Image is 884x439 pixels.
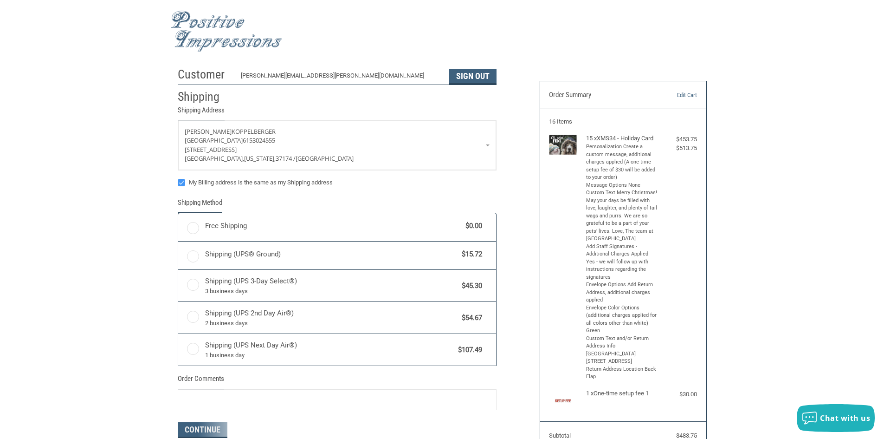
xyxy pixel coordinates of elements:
[449,69,497,85] button: Sign Out
[171,11,282,52] img: Positive Impressions
[650,91,697,100] a: Edit Cart
[276,154,296,163] span: 37174 /
[185,154,244,163] span: [GEOGRAPHIC_DATA],
[178,105,225,120] legend: Shipping Address
[549,91,650,100] h3: Order Summary
[660,144,697,153] div: $513.75
[586,304,658,335] li: Envelope Color Options (additional charges applied for all colors other than white) Green
[586,390,658,397] h4: 1 x One-time setup fee 1
[586,243,658,282] li: Add Staff Signatures - Additional Charges Applied Yes - we will follow up with instructions regar...
[586,366,658,381] li: Return Address Location Back Flap
[549,118,697,125] h3: 16 Items
[797,404,875,432] button: Chat with us
[178,197,222,213] legend: Shipping Method
[241,71,440,85] div: [PERSON_NAME][EMAIL_ADDRESS][PERSON_NAME][DOMAIN_NAME]
[820,413,870,423] span: Chat with us
[178,121,496,170] a: Enter or select a different address
[232,127,276,136] span: Koppelberger
[660,390,697,399] div: $30.00
[586,335,658,366] li: Custom Text and/or Return Address Info [GEOGRAPHIC_DATA] [STREET_ADDRESS]
[185,145,237,154] span: [STREET_ADDRESS]
[205,340,454,360] span: Shipping (UPS Next Day Air®)
[178,179,497,186] label: My Billing address is the same as my Shipping address
[454,345,483,355] span: $107.49
[178,422,227,438] button: Continue
[586,281,658,304] li: Envelope Options Add Return Address, additional charges applied
[458,249,483,260] span: $15.72
[586,182,658,190] li: Message Options None
[676,432,697,439] span: $483.75
[178,373,224,389] legend: Order Comments
[205,221,461,231] span: Free Shipping
[586,189,658,243] li: Custom Text Merry Christmas! May your days be filled with love, laughter, and plenty of tail wags...
[586,135,658,142] h4: 15 x XMS34 - Holiday Card
[296,154,354,163] span: [GEOGRAPHIC_DATA]
[205,287,458,296] span: 3 business days
[458,281,483,291] span: $45.30
[205,249,458,260] span: Shipping (UPS® Ground)
[458,313,483,323] span: $54.67
[244,154,276,163] span: [US_STATE],
[205,319,458,328] span: 2 business days
[178,89,232,105] h2: Shipping
[243,136,275,144] span: 6153024555
[185,127,232,136] span: [PERSON_NAME]
[205,308,458,328] span: Shipping (UPS 2nd Day Air®)
[461,221,483,231] span: $0.00
[586,143,658,182] li: Personalization Create a custom message, additional charges applied (A one time setup fee of $30 ...
[549,432,571,439] span: Subtotal
[205,276,458,295] span: Shipping (UPS 3-Day Select®)
[660,135,697,144] div: $453.75
[205,351,454,360] span: 1 business day
[185,136,243,144] span: [GEOGRAPHIC_DATA]
[178,67,232,82] h2: Customer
